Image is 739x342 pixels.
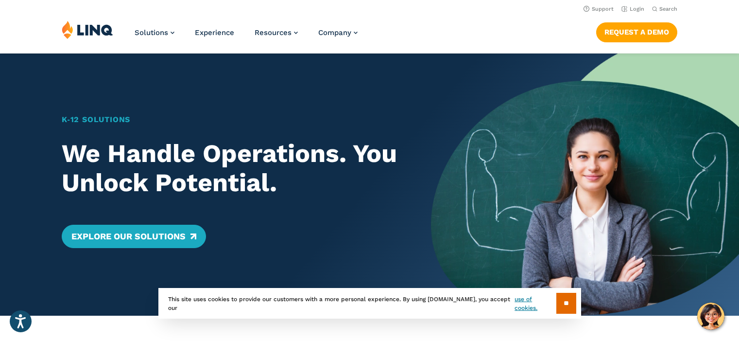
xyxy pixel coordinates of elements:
span: Company [318,28,351,37]
a: Support [584,6,614,12]
span: Solutions [135,28,168,37]
a: Solutions [135,28,174,37]
img: LINQ | K‑12 Software [62,20,113,39]
nav: Button Navigation [596,20,677,42]
span: Resources [255,28,292,37]
a: use of cookies. [515,295,556,312]
h2: We Handle Operations. You Unlock Potential. [62,139,401,198]
a: Resources [255,28,298,37]
nav: Primary Navigation [135,20,358,53]
h1: K‑12 Solutions [62,114,401,126]
button: Hello, have a question? Let’s chat. [697,303,724,330]
button: Open Search Bar [652,5,677,13]
a: Explore Our Solutions [62,225,206,248]
a: Experience [195,28,234,37]
div: This site uses cookies to provide our customers with a more personal experience. By using [DOMAIN... [158,288,581,319]
a: Request a Demo [596,22,677,42]
a: Login [621,6,644,12]
a: Company [318,28,358,37]
img: Home Banner [431,54,739,316]
span: Search [659,6,677,12]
